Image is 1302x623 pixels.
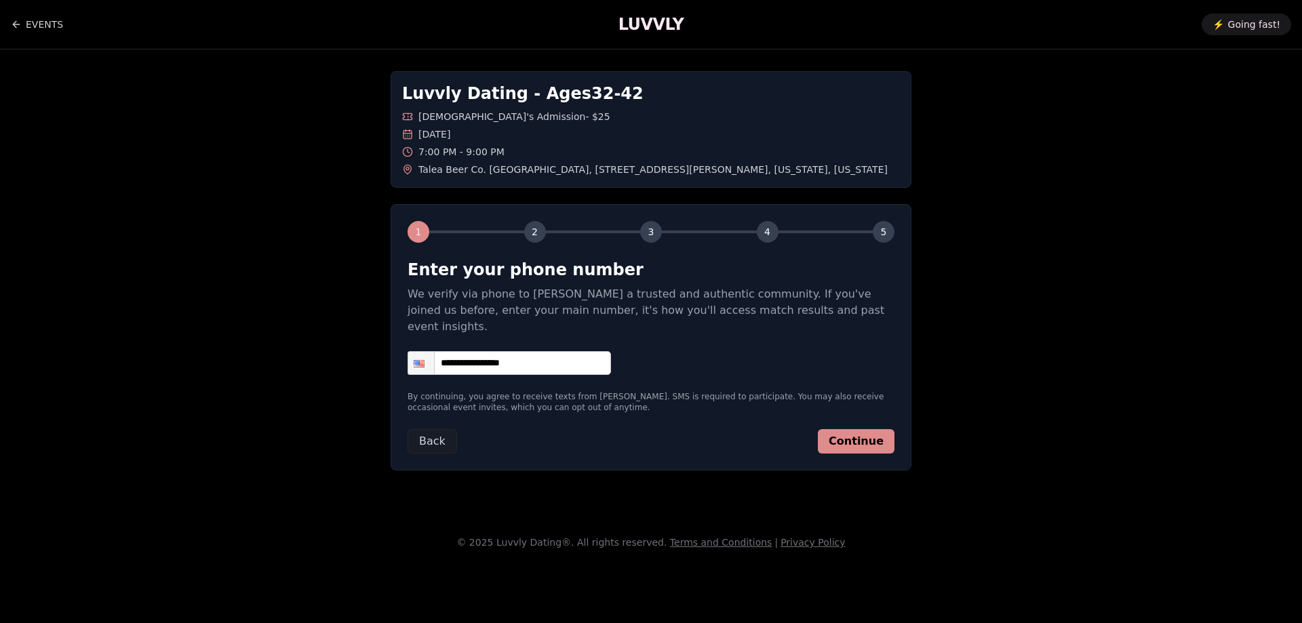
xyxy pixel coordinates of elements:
[757,221,778,243] div: 4
[873,221,894,243] div: 5
[418,110,610,123] span: [DEMOGRAPHIC_DATA]'s Admission - $25
[402,83,900,104] h1: Luvvly Dating - Ages 32 - 42
[1212,18,1224,31] span: ⚡️
[418,163,888,176] span: Talea Beer Co. [GEOGRAPHIC_DATA] , [STREET_ADDRESS][PERSON_NAME] , [US_STATE] , [US_STATE]
[408,286,894,335] p: We verify via phone to [PERSON_NAME] a trusted and authentic community. If you've joined us befor...
[524,221,546,243] div: 2
[640,221,662,243] div: 3
[408,221,429,243] div: 1
[408,391,894,413] p: By continuing, you agree to receive texts from [PERSON_NAME]. SMS is required to participate. You...
[1228,18,1280,31] span: Going fast!
[418,145,505,159] span: 7:00 PM - 9:00 PM
[408,259,894,281] h2: Enter your phone number
[618,14,684,35] a: LUVVLY
[11,11,63,38] a: Back to events
[774,537,778,548] span: |
[408,429,457,454] button: Back
[408,352,434,374] div: United States: + 1
[418,127,450,141] span: [DATE]
[781,537,845,548] a: Privacy Policy
[818,429,894,454] button: Continue
[670,537,772,548] a: Terms and Conditions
